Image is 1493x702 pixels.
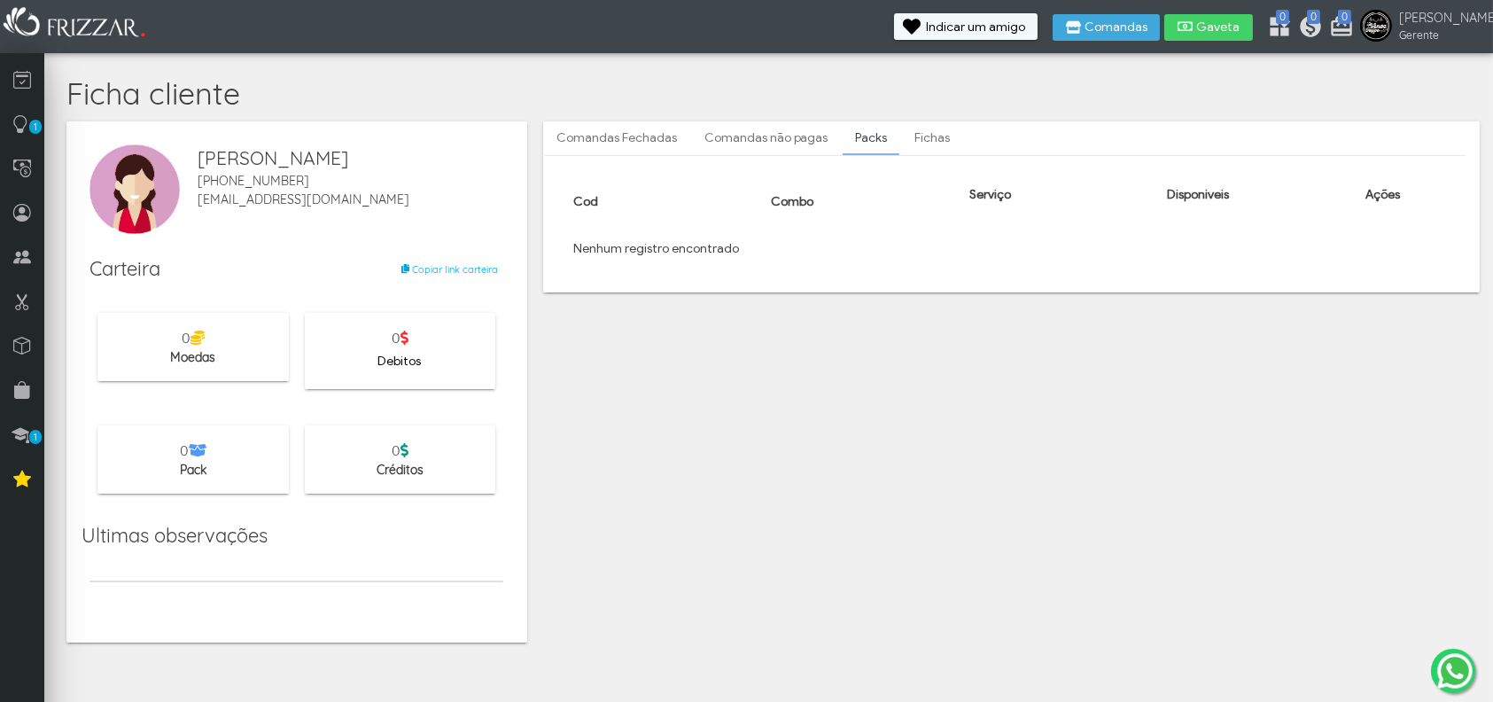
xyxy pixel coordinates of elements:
a: Fichas [902,123,962,153]
span: 0 [1276,10,1289,24]
span: Debitos [377,348,421,375]
span: 0 [180,441,206,459]
a: Comandas Fechadas [544,123,689,153]
a: Packs [843,123,899,153]
th: Cod [564,171,762,234]
a: 0 [1298,14,1316,44]
a: [PERSON_NAME] Gerente [1360,10,1484,47]
th: Disponiveis [1158,171,1357,234]
button: Gaveta [1164,14,1253,41]
span: Cod [573,194,598,209]
a: Comandas não pagas [692,123,841,153]
span: 0 [182,329,205,347]
span: Ações [1365,187,1400,202]
h1: Carteira [89,258,503,279]
span: Copiar link carteira [412,263,498,276]
span: Comandas [1085,21,1147,34]
span: Pack [180,462,206,478]
span: Combo [771,194,813,209]
button: Debitos [365,348,433,375]
span: Moedas [171,349,216,365]
td: Nenhum registro encontrado [564,234,1445,263]
a: 0 [1267,14,1285,44]
span: [EMAIL_ADDRESS][DOMAIN_NAME] [198,191,503,209]
span: 0 [1307,10,1320,24]
span: Disponiveis [1167,187,1229,202]
span: Gaveta [1196,21,1240,34]
span: Créditos [377,462,424,478]
span: 1 [29,430,42,444]
h1: Ultimas observações [82,525,268,546]
span: [PHONE_NUMBER] [198,173,309,189]
img: whatsapp.png [1434,650,1476,692]
button: Copiar link carteira [396,258,504,281]
th: Combo [762,171,960,234]
span: Indicar um amigo [926,21,1025,34]
span: [PERSON_NAME] [1399,9,1479,27]
span: 0 [392,441,408,459]
span: 0 [392,329,408,347]
th: Serviço [960,171,1158,234]
span: [PERSON_NAME] [198,144,503,173]
h4: Ficha cliente [66,77,1480,111]
th: Ações [1357,171,1445,234]
span: 1 [29,120,42,134]
span: 0 [1338,10,1351,24]
button: Indicar um amigo [894,13,1038,40]
a: 0 [1329,14,1347,44]
span: Serviço [969,187,1011,202]
span: Gerente [1399,27,1479,43]
button: Comandas [1053,14,1160,41]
